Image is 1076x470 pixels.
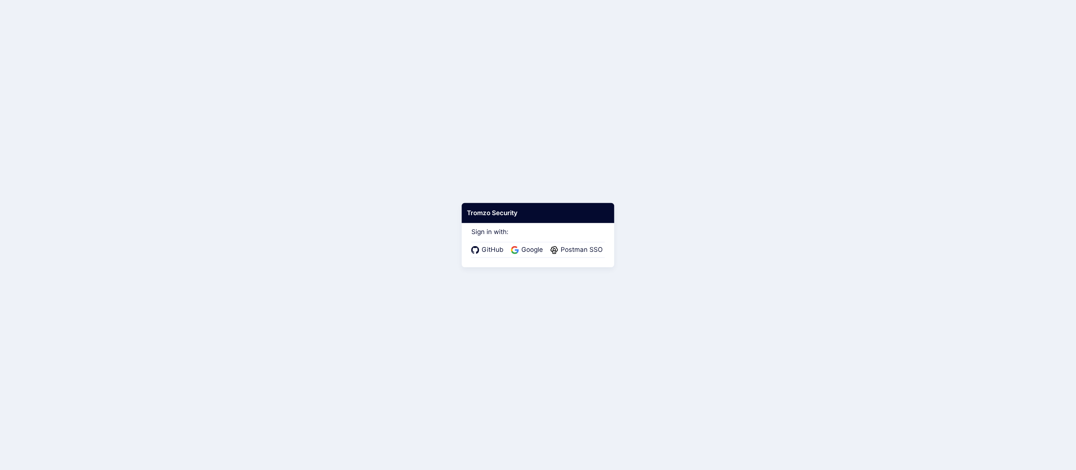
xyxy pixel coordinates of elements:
[479,245,506,255] span: GitHub
[462,203,614,223] div: Tromzo Security
[558,245,605,255] span: Postman SSO
[471,217,605,257] div: Sign in with:
[550,245,605,255] a: Postman SSO
[511,245,545,255] a: Google
[471,245,506,255] a: GitHub
[519,245,545,255] span: Google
